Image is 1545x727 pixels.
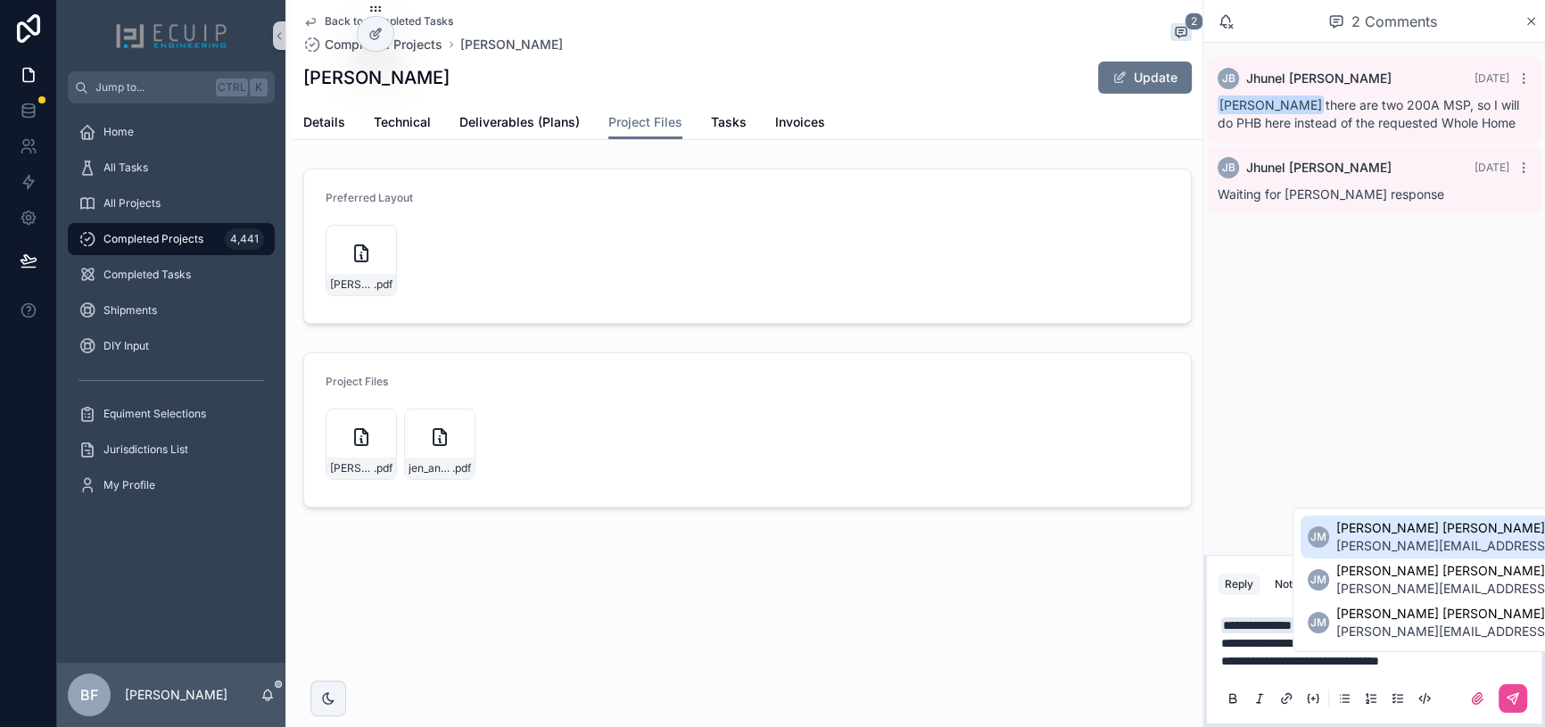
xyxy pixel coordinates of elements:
a: Back to Completed Tasks [303,14,453,29]
span: [PERSON_NAME]-Signed-Contract [330,277,374,292]
div: Note [1275,577,1299,591]
span: [DATE] [1475,161,1509,174]
span: Waiting for [PERSON_NAME] response [1218,186,1444,202]
span: Jump to... [95,80,209,95]
span: 2 Comments [1351,11,1437,32]
a: Details [303,106,345,142]
a: Deliverables (Plans) [459,106,580,142]
a: Jurisdictions List [68,434,275,466]
a: Equiment Selections [68,398,275,430]
span: Completed Tasks [103,268,191,282]
span: JM [1310,573,1326,587]
span: Project Files [326,375,388,388]
span: Deliverables (Plans) [459,113,580,131]
span: Jhunel [PERSON_NAME] [1246,159,1392,177]
span: Project Files [608,113,682,131]
span: .pdf [374,277,392,292]
span: Technical [374,113,431,131]
div: 4,441 [225,228,264,250]
span: 2 [1185,12,1203,30]
span: All Projects [103,196,161,211]
a: My Profile [68,469,275,501]
span: DIY Input [103,339,149,353]
a: Technical [374,106,431,142]
span: Details [303,113,345,131]
span: JB [1222,71,1235,86]
span: Completed Projects [103,232,203,246]
button: 2 [1170,23,1192,45]
span: Completed Projects [325,36,442,54]
span: [PERSON_NAME]-Signed-Contract [330,461,374,475]
span: Shipments [103,303,157,318]
a: [PERSON_NAME] [460,36,563,54]
span: Tasks [711,113,747,131]
a: Shipments [68,294,275,326]
span: JB [1222,161,1235,175]
img: App logo [115,21,227,50]
span: .pdf [452,461,471,475]
a: All Projects [68,187,275,219]
h1: [PERSON_NAME] [303,65,450,90]
span: .pdf [374,461,392,475]
span: [DATE] [1475,71,1509,85]
span: Equiment Selections [103,407,206,421]
span: My Profile [103,478,155,492]
a: Completed Projects [303,36,442,54]
p: [PERSON_NAME] [125,686,227,704]
button: Update [1098,62,1192,94]
span: JM [1310,615,1326,630]
span: [PERSON_NAME] [1218,95,1324,114]
a: Tasks [711,106,747,142]
span: there are two 200A MSP, so I will do PHB here instead of the requested Whole Home [1218,97,1519,130]
a: Completed Tasks [68,259,275,291]
span: Back to Completed Tasks [325,14,453,29]
span: BF [80,684,98,706]
span: Jhunel [PERSON_NAME] [1246,70,1392,87]
a: All Tasks [68,152,275,184]
button: Reply [1218,574,1260,595]
span: Invoices [775,113,825,131]
span: Ctrl [216,78,248,96]
span: All Tasks [103,161,148,175]
a: Completed Projects4,441 [68,223,275,255]
a: Project Files [608,106,682,140]
button: Jump to...CtrlK [68,71,275,103]
div: scrollable content [57,103,285,525]
span: Preferred Layout [326,191,413,204]
span: Home [103,125,134,139]
span: Jurisdictions List [103,442,188,457]
a: Home [68,116,275,148]
a: DIY Input [68,330,275,362]
span: JM [1310,530,1326,544]
a: Invoices [775,106,825,142]
span: jen_andres_8350_layton_ct_frede_solar_-_roof_mount [409,461,452,475]
button: Note [1268,574,1306,595]
span: K [252,80,266,95]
